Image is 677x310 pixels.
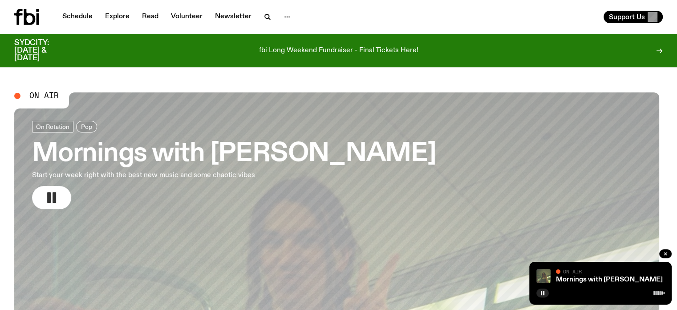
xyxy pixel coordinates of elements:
h3: SYDCITY: [DATE] & [DATE] [14,39,71,62]
p: fbi Long Weekend Fundraiser - Final Tickets Here! [259,47,418,55]
a: Schedule [57,11,98,23]
a: Newsletter [210,11,257,23]
p: Start your week right with the best new music and some chaotic vibes [32,170,260,181]
span: On Air [563,269,582,274]
a: Explore [100,11,135,23]
a: Volunteer [166,11,208,23]
span: On Rotation [36,124,69,130]
a: Mornings with [PERSON_NAME]Start your week right with the best new music and some chaotic vibes [32,121,436,209]
h3: Mornings with [PERSON_NAME] [32,141,436,166]
a: Pop [76,121,97,132]
span: Pop [81,124,92,130]
a: On Rotation [32,121,73,132]
a: Mornings with [PERSON_NAME] [556,276,663,283]
button: Support Us [604,11,663,23]
a: Read [137,11,164,23]
span: On Air [29,92,59,100]
span: Support Us [609,13,645,21]
img: Jim Kretschmer in a really cute outfit with cute braids, standing on a train holding up a peace s... [536,269,551,283]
